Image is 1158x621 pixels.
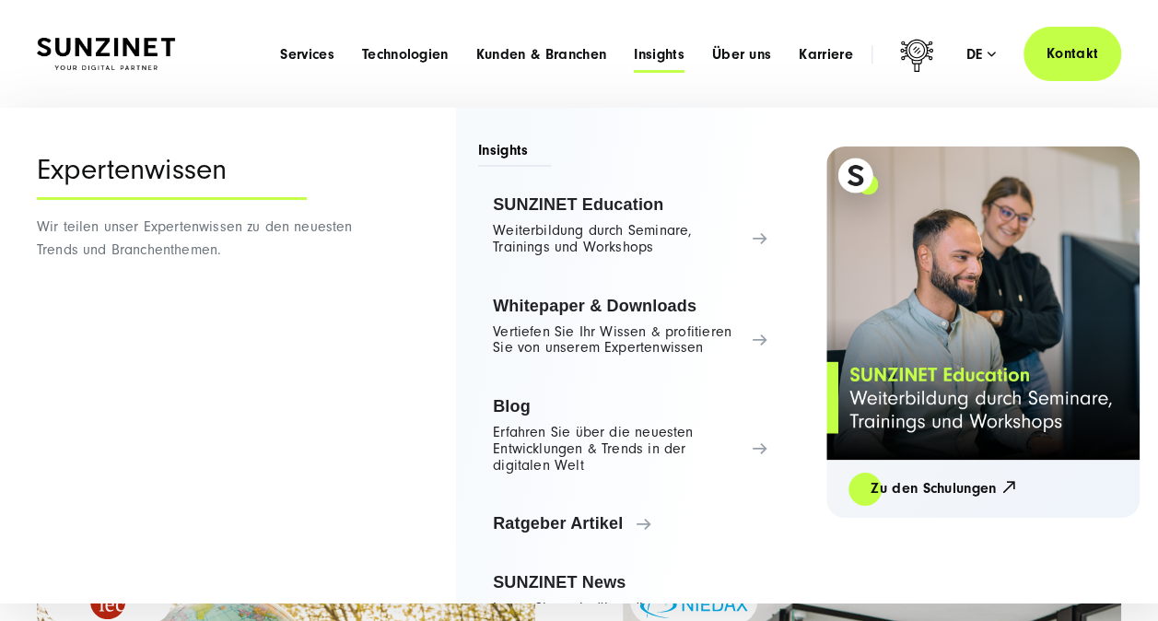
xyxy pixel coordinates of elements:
[848,478,1038,499] a: Zu den Schulungen 🡥
[37,38,175,70] img: SUNZINET Full Service Digital Agentur
[478,284,782,370] a: Whitepaper & Downloads Vertiefen Sie Ihr Wissen & profitieren Sie von unserem Expertenwissen
[799,45,853,64] a: Karriere
[478,501,782,545] a: Ratgeber Artikel
[478,140,551,167] span: Insights
[476,45,606,64] a: Kunden & Branchen
[634,45,684,64] a: Insights
[1023,27,1121,81] a: Kontakt
[712,45,772,64] a: Über uns
[362,45,449,64] a: Technologien
[280,45,334,64] a: Services
[493,514,767,533] span: Ratgeber Artikel
[37,154,307,200] div: Expertenwissen
[478,384,782,486] a: Blog Erfahren Sie über die neuesten Entwicklungen & Trends in der digitalen Welt
[478,182,782,269] a: SUNZINET Education Weiterbildung durch Seminare, Trainings und Workshops
[826,146,1140,460] img: Full service Digitalagentur SUNZINET - SUNZINET Education
[966,45,996,64] div: de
